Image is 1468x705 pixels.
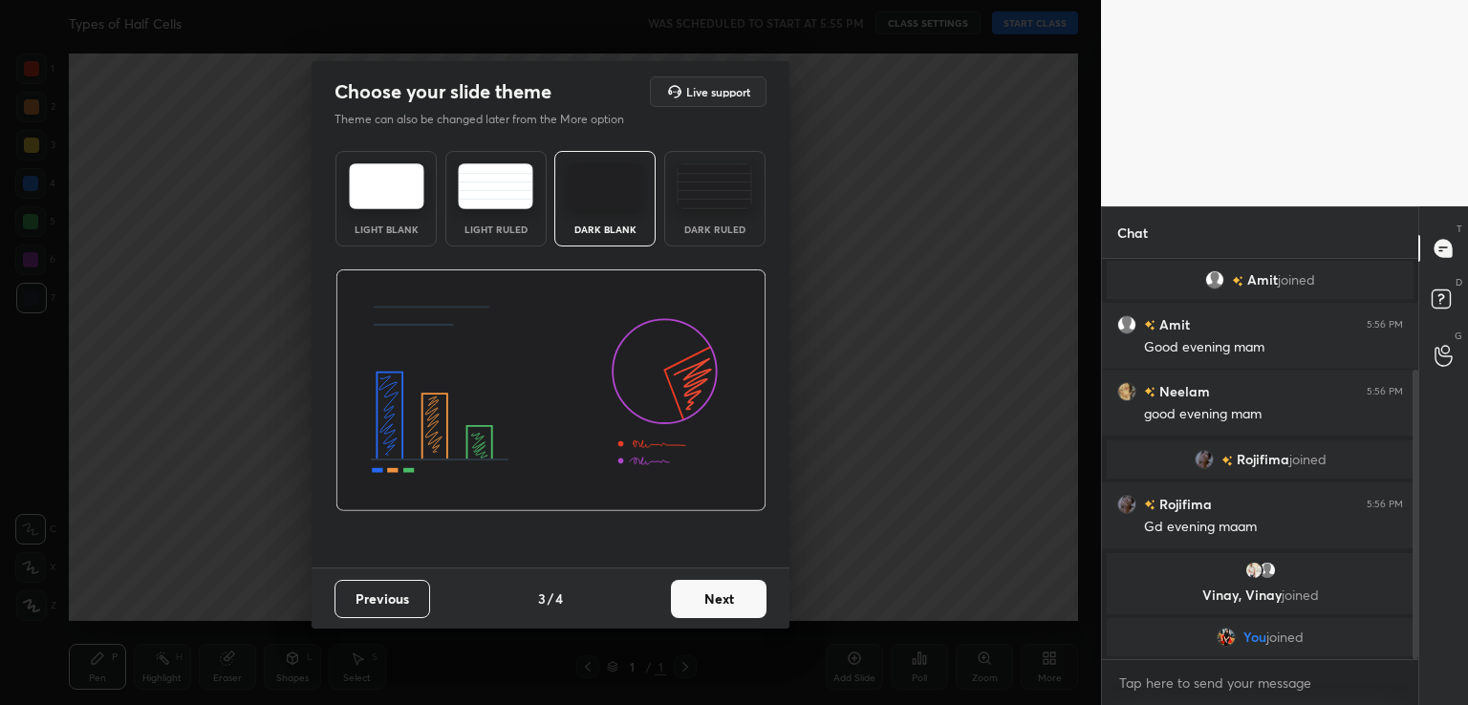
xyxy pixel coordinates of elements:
[1237,452,1289,467] span: Rojifima
[1278,272,1315,288] span: joined
[349,163,424,209] img: lightTheme.e5ed3b09.svg
[1243,630,1266,645] span: You
[458,224,534,234] div: Light Ruled
[1144,338,1403,357] div: Good evening mam
[1217,628,1236,647] img: 14e689ce0dc24dc783dc9a26bdb6f65d.jpg
[1144,518,1403,537] div: Gd evening maam
[335,580,430,618] button: Previous
[335,111,644,128] p: Theme can also be changed later from the More option
[1117,382,1136,401] img: 3ba5f3331d8f441b9759f01e6fcbb600.jpg
[458,163,533,209] img: lightRuledTheme.5fabf969.svg
[686,86,750,97] h5: Live support
[1282,586,1319,604] span: joined
[677,224,753,234] div: Dark Ruled
[1457,222,1462,236] p: T
[1117,495,1136,514] img: bc3902c77f734f76876f87940ea1a587.jpg
[1455,329,1462,343] p: G
[1144,500,1155,510] img: no-rating-badge.077c3623.svg
[1244,561,1263,580] img: c7782a62e1c94338aba83b173edc9b9f.jpg
[1118,587,1402,603] p: Vinay, Vinay
[1456,275,1462,289] p: D
[1232,276,1243,287] img: no-rating-badge.077c3623.svg
[348,224,424,234] div: Light Blank
[538,588,546,609] h4: 3
[1266,630,1304,645] span: joined
[1367,386,1403,397] div: 5:56 PM
[1144,405,1403,424] div: good evening mam
[568,163,643,209] img: darkTheme.f0cc69e5.svg
[1258,561,1277,580] img: default.png
[1205,270,1224,289] img: default.png
[335,269,766,512] img: darkThemeBanner.d06ce4a2.svg
[1155,494,1212,514] h6: Rojifima
[1144,320,1155,331] img: no-rating-badge.077c3623.svg
[677,163,752,209] img: darkRuledTheme.de295e13.svg
[555,588,563,609] h4: 4
[335,79,551,104] h2: Choose your slide theme
[567,224,643,234] div: Dark Blank
[1102,207,1163,258] p: Chat
[1144,387,1155,397] img: no-rating-badge.077c3623.svg
[1221,456,1233,466] img: no-rating-badge.077c3623.svg
[1155,381,1210,401] h6: Neelam
[671,580,766,618] button: Next
[1155,314,1190,334] h6: Amit
[1289,452,1327,467] span: joined
[1247,272,1278,288] span: Amit
[1117,315,1136,334] img: default.png
[1367,499,1403,510] div: 5:56 PM
[548,588,553,609] h4: /
[1195,450,1214,469] img: bc3902c77f734f76876f87940ea1a587.jpg
[1367,319,1403,331] div: 5:56 PM
[1102,259,1418,660] div: grid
